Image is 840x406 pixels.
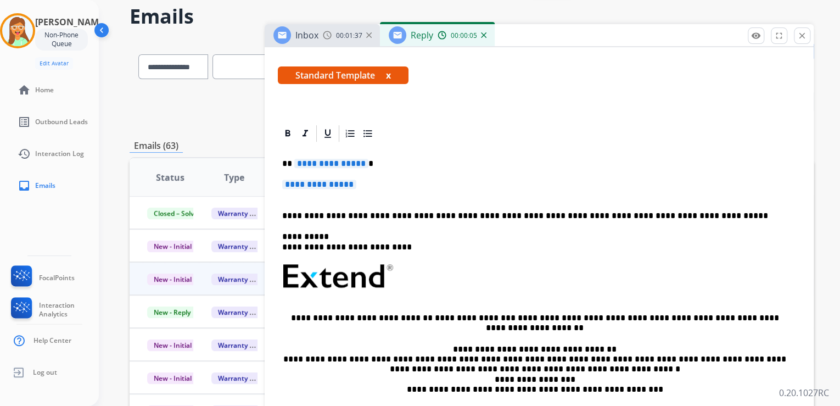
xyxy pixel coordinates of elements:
mat-icon: remove_red_eye [751,31,761,41]
a: FocalPoints [9,265,75,291]
div: Bold [279,125,296,142]
span: Inbox [295,29,318,41]
span: Emails [35,181,55,190]
mat-icon: list_alt [18,115,31,129]
img: avatar [2,15,33,46]
span: 00:01:37 [336,31,362,40]
mat-icon: fullscreen [774,31,784,41]
span: Warranty Ops [211,208,268,219]
mat-icon: inbox [18,179,31,192]
span: Interaction Analytics [39,301,99,319]
div: Ordered List [342,125,359,142]
span: Standard Template [278,66,408,84]
span: Status [156,171,184,184]
mat-icon: close [797,31,807,41]
mat-icon: home [18,84,31,97]
span: Reply [411,29,433,41]
span: Warranty Ops [211,372,268,384]
span: New - Initial [147,241,198,252]
p: Emails (63) [130,139,183,153]
div: Bullet List [360,125,376,142]
span: Warranty Ops [211,274,268,285]
span: Warranty Ops [211,307,268,318]
span: Interaction Log [35,149,84,158]
span: New - Initial [147,340,198,351]
span: Type [224,171,244,184]
span: 00:00:05 [451,31,477,40]
span: Warranty Ops [211,340,268,351]
a: Interaction Analytics [9,297,99,322]
span: Closed – Solved [147,208,208,219]
button: Edit Avatar [35,57,73,70]
span: Warranty Ops [211,241,268,252]
div: Non-Phone Queue [35,29,88,51]
span: Outbound Leads [35,118,88,126]
div: Underline [320,125,336,142]
span: New - Initial [147,372,198,384]
span: New - Initial [147,274,198,285]
span: Home [35,86,54,94]
span: New - Reply [147,307,197,318]
span: Log out [33,368,57,377]
mat-icon: history [18,147,31,160]
span: FocalPoints [39,274,75,282]
button: x [386,69,391,82]
p: 0.20.1027RC [779,386,829,399]
h3: [PERSON_NAME] [35,15,107,29]
div: Italic [297,125,313,142]
span: Help Center [33,336,71,345]
h2: Emails [130,5,814,27]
